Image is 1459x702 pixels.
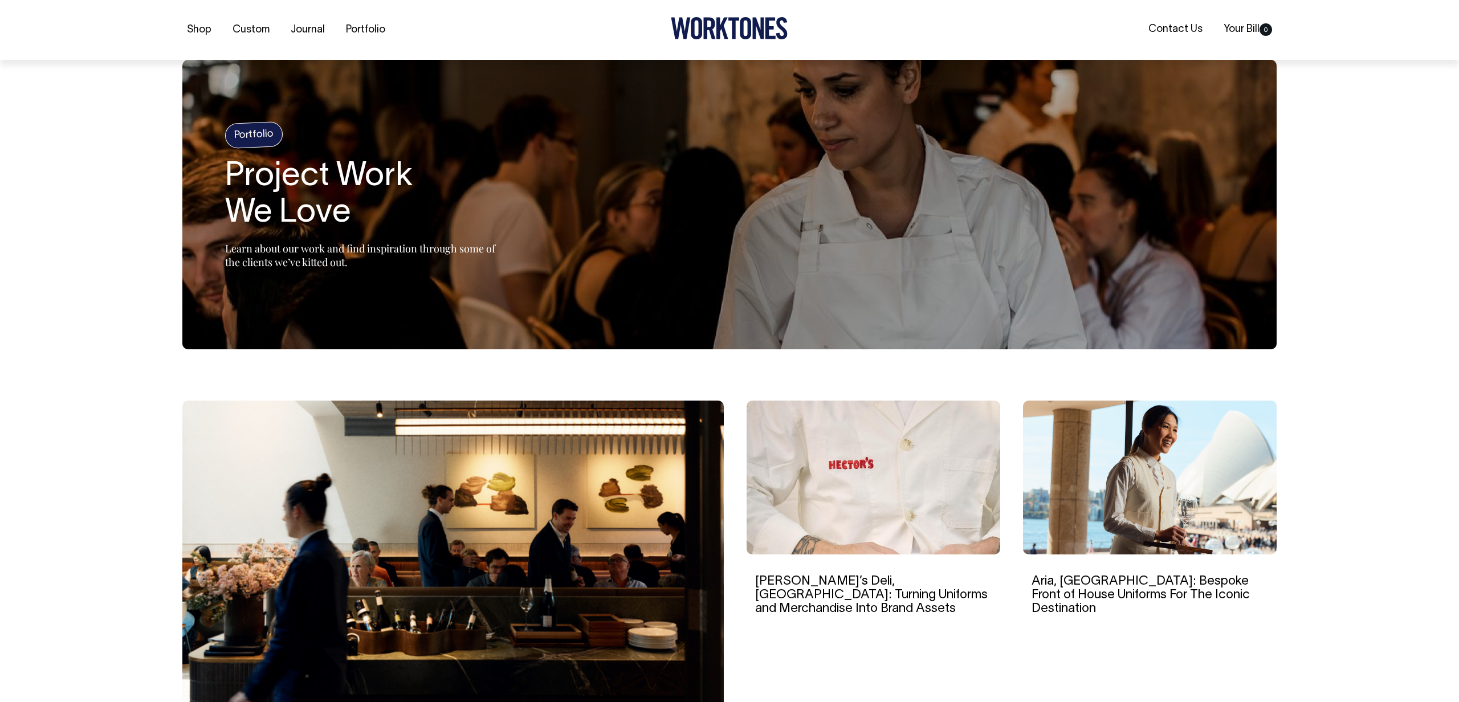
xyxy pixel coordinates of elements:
span: 0 [1260,23,1272,36]
a: Aria, [GEOGRAPHIC_DATA]: Bespoke Front of House Uniforms For The Iconic Destination [1032,576,1250,614]
p: Learn about our work and find inspiration through some of the clients we’ve kitted out. [225,242,510,269]
a: Custom [228,21,274,39]
img: Aria, Sydney: Bespoke Front of House Uniforms For The Iconic Destination [1023,401,1277,554]
a: Your Bill0 [1219,20,1277,39]
a: Shop [182,21,216,39]
a: Portfolio [341,21,390,39]
img: Hector’s Deli, Melbourne: Turning Uniforms and Merchandise Into Brand Assets [747,401,1000,554]
a: Journal [286,21,329,39]
a: Contact Us [1144,20,1207,39]
h1: Project Work We Love [225,159,510,232]
h4: Portfolio [225,121,283,149]
a: [PERSON_NAME]’s Deli, [GEOGRAPHIC_DATA]: Turning Uniforms and Merchandise Into Brand Assets [755,576,988,614]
